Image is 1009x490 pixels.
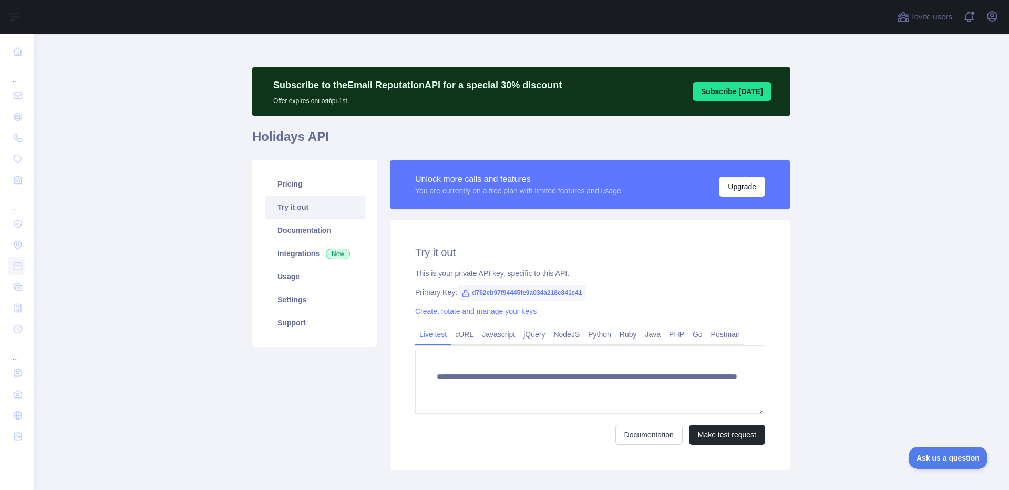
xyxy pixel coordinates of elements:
[326,249,350,259] span: New
[688,326,707,343] a: Go
[584,326,615,343] a: Python
[265,219,365,242] a: Documentation
[519,326,549,343] a: jQuery
[549,326,584,343] a: NodeJS
[8,63,25,84] div: ...
[641,326,665,343] a: Java
[707,326,744,343] a: Postman
[615,425,683,445] a: Documentation
[8,341,25,362] div: ...
[693,82,771,101] button: Subscribe [DATE]
[719,177,765,197] button: Upgrade
[895,8,954,25] button: Invite users
[8,191,25,212] div: ...
[265,265,365,288] a: Usage
[451,326,478,343] a: cURL
[265,311,365,334] a: Support
[273,78,562,93] p: Subscribe to the Email Reputation API for a special 30 % discount
[689,425,765,445] button: Make test request
[273,93,562,105] p: Offer expires on ноябрь 1st.
[415,186,621,196] div: You are currently on a free plan with limited features and usage
[415,173,621,186] div: Unlock more calls and features
[252,128,790,154] h1: Holidays API
[415,245,765,260] h2: Try it out
[665,326,688,343] a: PHP
[615,326,641,343] a: Ruby
[909,447,988,469] iframe: Toggle Customer Support
[415,326,451,343] a: Live test
[415,268,765,279] div: This is your private API key, specific to this API.
[265,288,365,311] a: Settings
[478,326,519,343] a: Javascript
[912,11,952,23] span: Invite users
[415,287,765,298] div: Primary Key:
[265,196,365,219] a: Try it out
[265,242,365,265] a: Integrations New
[415,307,537,315] a: Create, rotate and manage your keys
[265,172,365,196] a: Pricing
[457,285,586,301] span: d762eb97f94445fe9a034a218c841c41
